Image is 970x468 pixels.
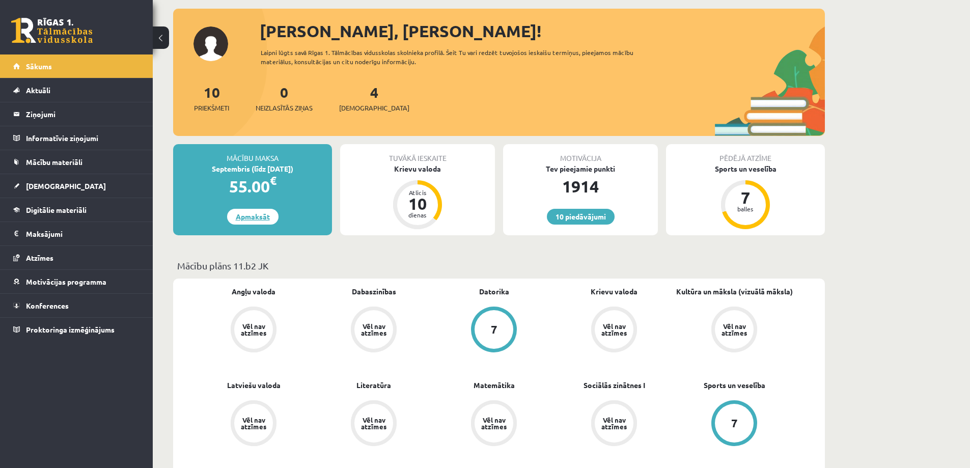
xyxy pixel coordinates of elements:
[720,323,749,336] div: Vēl nav atzīmes
[584,380,645,391] a: Sociālās zinātnes I
[674,307,794,354] a: Vēl nav atzīmes
[227,209,279,225] a: Apmaksāt
[270,173,276,188] span: €
[730,206,761,212] div: balles
[666,163,825,231] a: Sports un veselība 7 balles
[194,103,229,113] span: Priekšmeti
[26,301,69,310] span: Konferences
[340,163,495,231] a: Krievu valoda Atlicis 10 dienas
[26,102,140,126] legend: Ziņojumi
[352,286,396,297] a: Dabaszinības
[402,189,433,196] div: Atlicis
[314,307,434,354] a: Vēl nav atzīmes
[13,150,140,174] a: Mācību materiāli
[260,19,825,43] div: [PERSON_NAME], [PERSON_NAME]!
[26,157,82,167] span: Mācību materiāli
[13,246,140,269] a: Atzīmes
[13,222,140,245] a: Maksājumi
[434,307,554,354] a: 7
[232,286,275,297] a: Angļu valoda
[227,380,281,391] a: Latviešu valoda
[480,417,508,430] div: Vēl nav atzīmes
[13,198,140,222] a: Digitālie materiāli
[491,324,497,335] div: 7
[177,259,821,272] p: Mācību plāns 11.b2 JK
[402,212,433,218] div: dienas
[503,174,658,199] div: 1914
[239,323,268,336] div: Vēl nav atzīmes
[359,417,388,430] div: Vēl nav atzīmes
[13,78,140,102] a: Aktuāli
[26,325,115,334] span: Proktoringa izmēģinājums
[434,400,554,448] a: Vēl nav atzīmes
[554,307,674,354] a: Vēl nav atzīmes
[13,174,140,198] a: [DEMOGRAPHIC_DATA]
[479,286,509,297] a: Datorika
[402,196,433,212] div: 10
[340,144,495,163] div: Tuvākā ieskaite
[591,286,638,297] a: Krievu valoda
[239,417,268,430] div: Vēl nav atzīmes
[13,126,140,150] a: Informatīvie ziņojumi
[600,417,628,430] div: Vēl nav atzīmes
[261,48,652,66] div: Laipni lūgts savā Rīgas 1. Tālmācības vidusskolas skolnieka profilā. Šeit Tu vari redzēt tuvojošo...
[13,270,140,293] a: Motivācijas programma
[256,83,313,113] a: 0Neizlasītās ziņas
[26,62,52,71] span: Sākums
[26,181,106,190] span: [DEMOGRAPHIC_DATA]
[340,163,495,174] div: Krievu valoda
[474,380,515,391] a: Matemātika
[11,18,93,43] a: Rīgas 1. Tālmācības vidusskola
[339,83,409,113] a: 4[DEMOGRAPHIC_DATA]
[547,209,615,225] a: 10 piedāvājumi
[13,102,140,126] a: Ziņojumi
[26,222,140,245] legend: Maksājumi
[339,103,409,113] span: [DEMOGRAPHIC_DATA]
[194,83,229,113] a: 10Priekšmeti
[173,144,332,163] div: Mācību maksa
[26,277,106,286] span: Motivācijas programma
[676,286,793,297] a: Kultūra un māksla (vizuālā māksla)
[26,205,87,214] span: Digitālie materiāli
[173,174,332,199] div: 55.00
[666,144,825,163] div: Pēdējā atzīme
[26,253,53,262] span: Atzīmes
[314,400,434,448] a: Vēl nav atzīmes
[554,400,674,448] a: Vēl nav atzīmes
[731,418,738,429] div: 7
[730,189,761,206] div: 7
[503,163,658,174] div: Tev pieejamie punkti
[704,380,765,391] a: Sports un veselība
[503,144,658,163] div: Motivācija
[26,86,50,95] span: Aktuāli
[13,54,140,78] a: Sākums
[13,294,140,317] a: Konferences
[173,163,332,174] div: Septembris (līdz [DATE])
[193,400,314,448] a: Vēl nav atzīmes
[666,163,825,174] div: Sports un veselība
[600,323,628,336] div: Vēl nav atzīmes
[359,323,388,336] div: Vēl nav atzīmes
[356,380,391,391] a: Literatūra
[256,103,313,113] span: Neizlasītās ziņas
[193,307,314,354] a: Vēl nav atzīmes
[13,318,140,341] a: Proktoringa izmēģinājums
[674,400,794,448] a: 7
[26,126,140,150] legend: Informatīvie ziņojumi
